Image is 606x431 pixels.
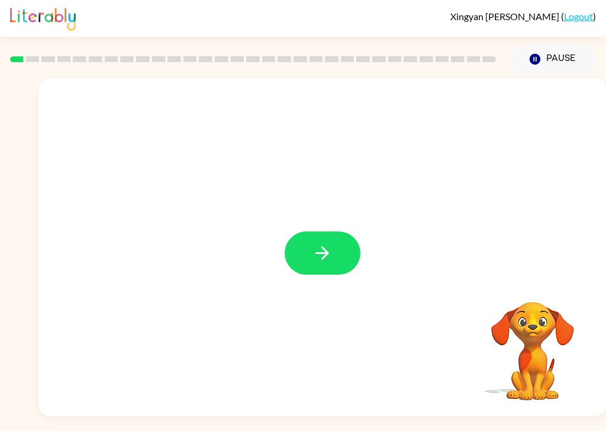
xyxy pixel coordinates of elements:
[564,11,593,22] a: Logout
[10,5,76,31] img: Literably
[450,11,596,22] div: ( )
[510,46,596,73] button: Pause
[450,11,561,22] span: Xingyan [PERSON_NAME]
[473,284,592,402] video: Your browser must support playing .mp4 files to use Literably. Please try using another browser.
